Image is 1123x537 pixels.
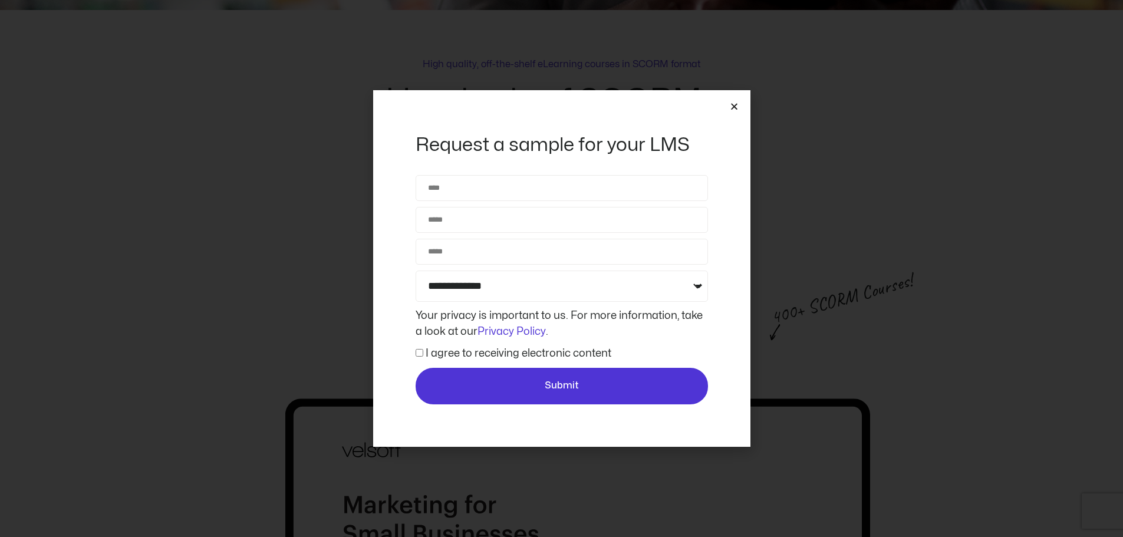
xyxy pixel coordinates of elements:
span: Submit [545,378,579,394]
a: Close [730,102,739,111]
a: Privacy Policy [477,327,546,337]
label: I agree to receiving electronic content [426,348,611,358]
button: Submit [416,368,708,404]
h2: Request a sample for your LMS [416,133,708,157]
div: Your privacy is important to us. For more information, take a look at our . [413,308,711,340]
